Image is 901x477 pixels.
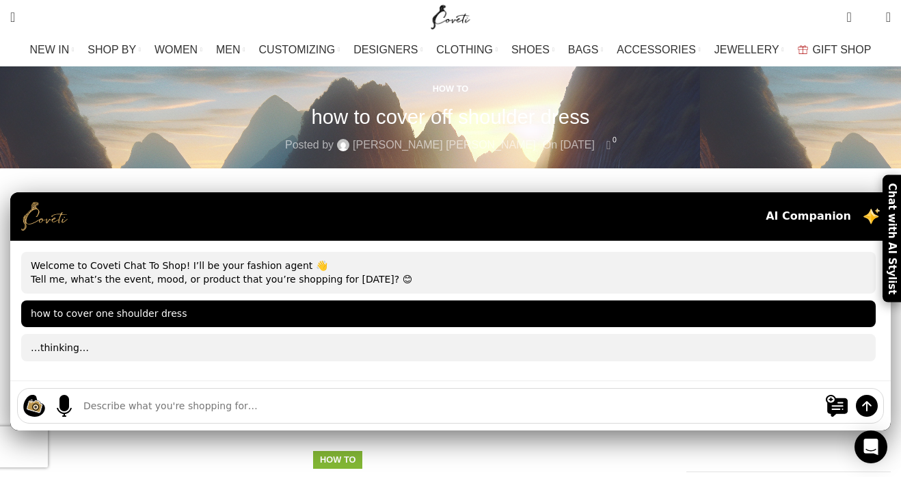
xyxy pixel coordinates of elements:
[862,3,876,31] div: My Wishlist
[3,36,898,64] div: Main navigation
[428,10,474,22] a: Site logo
[543,139,595,151] time: On [DATE]
[436,43,493,56] span: CLOTHING
[311,105,589,129] h1: how to cover off shoulder dress
[154,36,202,64] a: WOMEN
[285,136,334,154] span: Posted by
[511,43,550,56] span: SHOES
[798,45,808,54] img: GiftBag
[813,43,872,56] span: GIFT SHOP
[30,36,75,64] a: NEW IN
[216,43,241,56] span: MEN
[617,43,696,56] span: ACCESSORIES
[855,430,887,463] div: Open Intercom Messenger
[259,36,340,64] a: CUSTOMIZING
[353,36,422,64] a: DESIGNERS
[568,43,598,56] span: BAGS
[511,36,554,64] a: SHOES
[320,454,355,465] a: How to
[602,136,616,154] a: 0
[433,83,468,94] a: How to
[30,43,70,56] span: NEW IN
[337,139,349,151] img: author-avatar
[353,43,418,56] span: DESIGNERS
[3,3,22,31] a: Search
[154,43,198,56] span: WOMEN
[848,7,858,17] span: 0
[353,136,536,154] a: [PERSON_NAME] [PERSON_NAME]
[714,43,779,56] span: JEWELLERY
[839,3,858,31] a: 0
[88,36,141,64] a: SHOP BY
[798,36,872,64] a: GIFT SHOP
[865,14,875,24] span: 0
[88,43,136,56] span: SHOP BY
[617,36,701,64] a: ACCESSORIES
[436,36,498,64] a: CLOTHING
[714,36,784,64] a: JEWELLERY
[216,36,245,64] a: MEN
[568,36,603,64] a: BAGS
[259,43,336,56] span: CUSTOMIZING
[610,135,620,145] span: 0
